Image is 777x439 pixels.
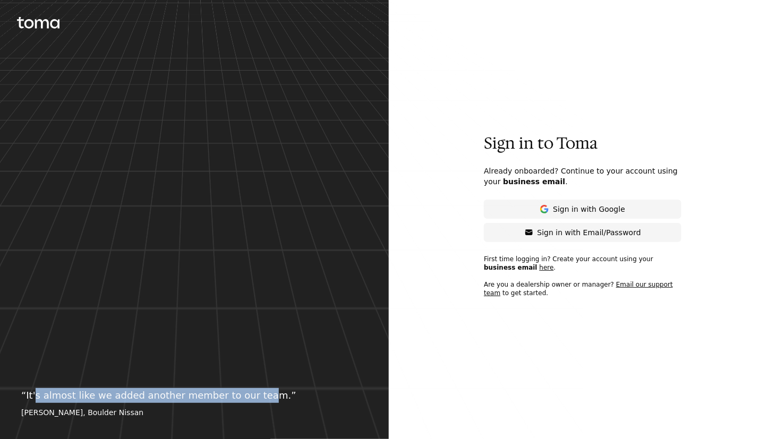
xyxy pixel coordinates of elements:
[21,407,368,418] footer: [PERSON_NAME], Boulder Nissan
[553,204,625,214] p: Sign in with Google
[21,388,368,403] p: “ It's almost like we added another member to our team. ”
[484,134,681,153] p: Sign in to Toma
[484,166,681,187] p: Already onboarded? Continue to your account using your .
[540,264,554,271] a: here
[503,177,565,186] span: business email
[484,281,673,297] a: Email our support team
[484,264,537,271] span: business email
[484,255,681,306] p: First time logging in? Create your account using your . Are you a dealership owner or manager? to...
[484,223,681,242] button: Sign in with Email/Password
[537,227,641,238] p: Sign in with Email/Password
[484,200,681,219] button: Sign in with Google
